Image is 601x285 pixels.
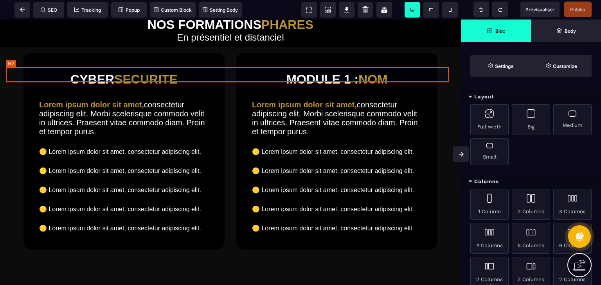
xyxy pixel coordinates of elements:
[41,7,57,13] span: SEO
[565,28,576,34] strong: Body
[470,138,509,165] div: Small
[39,184,209,195] text: 🟡 Lorem ipsum dolor sit amet, consectetur adipiscing elit.
[470,223,509,254] div: 4 Columns
[512,223,550,254] div: 5 Columns
[39,126,209,138] text: 🟡 Lorem ipsum dolor sit amet, consectetur adipiscing elit.
[512,189,550,220] div: 2 Columns
[252,146,422,157] text: 🟡 Lorem ipsum dolor sit amet, consectetur adipiscing elit.
[553,189,592,220] div: 3 Columns
[252,165,422,176] text: 🟡 Lorem ipsum dolor sit amet, consectetur adipiscing elit.
[252,79,422,119] text: consectetur adipiscing elit. Morbi scelerisque commodo velit in ultrices. Praesent vitae commodo ...
[252,49,422,71] h2: MODULE 1 :
[470,104,509,135] div: Full width
[39,165,209,176] text: 🟡 Lorem ipsum dolor sit amet, consectetur adipiscing elit.
[570,7,586,12] span: Publier
[74,7,101,13] span: Tracking
[39,49,209,71] h2: CYBER
[461,20,531,42] span: Open Blocks
[252,81,357,89] b: Lorem ipsum dolor sit amet,
[358,53,388,67] span: NOM
[512,104,550,135] div: Big
[203,7,238,13] span: Setting Body
[39,146,209,157] text: 🟡 Lorem ipsum dolor sit amet, consectetur adipiscing elit.
[520,2,560,17] span: Preview
[252,126,422,138] text: 🟡 Lorem ipsum dolor sit amet, consectetur adipiscing elit.
[461,175,601,189] div: Columns
[470,189,509,220] div: 1 Column
[252,203,422,214] text: 🟡 Lorem ipsum dolor sit amet, consectetur adipiscing elit.
[461,90,601,104] div: Layout
[531,20,601,42] span: Open Layer Manager
[495,63,514,69] strong: Settings
[320,2,336,18] span: Screenshot
[525,7,554,12] span: Previsualiser
[39,79,209,119] text: consectetur adipiscing elit. Morbi scelerisque commodo velit in ultrices. Praesent vitae commodo ...
[495,28,505,34] strong: Bloc
[39,203,209,214] text: 🟡 Lorem ipsum dolor sit amet, consectetur adipiscing elit.
[531,55,592,77] span: Open Style Manager
[553,63,577,69] strong: Customize
[119,7,140,13] span: Popup
[470,55,531,77] span: Settings
[252,184,422,195] text: 🟡 Lorem ipsum dolor sit amet, consectetur adipiscing elit.
[553,223,592,254] div: 6 Columns
[553,104,592,135] div: Medium
[39,81,144,89] b: Lorem ipsum dolor sit amet,
[154,7,192,13] span: Custom Block
[301,2,317,18] span: View components
[6,12,455,27] h2: En présentiel et distanciel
